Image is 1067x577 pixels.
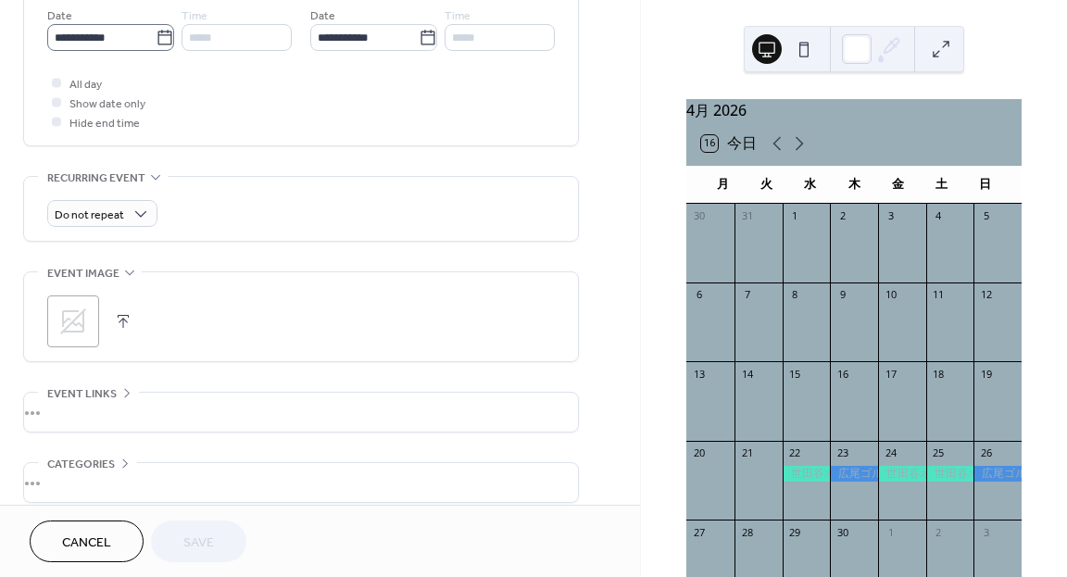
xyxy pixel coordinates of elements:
[932,288,946,302] div: 11
[55,205,124,226] span: Do not repeat
[979,525,993,539] div: 3
[884,288,898,302] div: 10
[740,209,754,223] div: 31
[745,167,788,204] div: 火
[932,525,946,539] div: 2
[788,525,802,539] div: 29
[835,367,849,381] div: 16
[62,533,111,553] span: Cancel
[47,295,99,347] div: ;
[182,6,207,26] span: Time
[692,209,706,223] div: 30
[69,75,102,94] span: All day
[695,131,763,157] button: 16今日
[920,167,963,204] div: 土
[783,466,831,482] div: 世田谷オークラランド
[740,288,754,302] div: 7
[835,446,849,460] div: 23
[788,167,832,204] div: 水
[932,446,946,460] div: 25
[878,466,926,482] div: 世田谷オークラランド
[963,167,1007,204] div: 日
[876,167,920,204] div: 金
[47,6,72,26] span: Date
[740,446,754,460] div: 21
[835,288,849,302] div: 9
[833,167,876,204] div: 木
[445,6,471,26] span: Time
[47,384,117,404] span: Event links
[884,525,898,539] div: 1
[47,169,145,188] span: Recurring event
[979,209,993,223] div: 5
[884,446,898,460] div: 24
[835,525,849,539] div: 30
[692,446,706,460] div: 20
[979,367,993,381] div: 19
[686,99,1022,121] div: 4月 2026
[692,288,706,302] div: 6
[926,466,974,482] div: 世田谷オークラランド
[692,367,706,381] div: 13
[830,466,878,482] div: 広尾ゴルフインパクト
[69,114,140,133] span: Hide end time
[884,209,898,223] div: 3
[932,209,946,223] div: 4
[788,209,802,223] div: 1
[740,525,754,539] div: 28
[310,6,335,26] span: Date
[979,288,993,302] div: 12
[30,521,144,562] button: Cancel
[69,94,145,114] span: Show date only
[24,393,578,432] div: •••
[884,367,898,381] div: 17
[835,209,849,223] div: 2
[788,446,802,460] div: 22
[47,455,115,474] span: Categories
[692,525,706,539] div: 27
[979,446,993,460] div: 26
[973,466,1022,482] div: 広尾ゴルフインパクト
[740,367,754,381] div: 14
[24,463,578,502] div: •••
[788,367,802,381] div: 15
[701,167,745,204] div: 月
[47,264,119,283] span: Event image
[788,288,802,302] div: 8
[932,367,946,381] div: 18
